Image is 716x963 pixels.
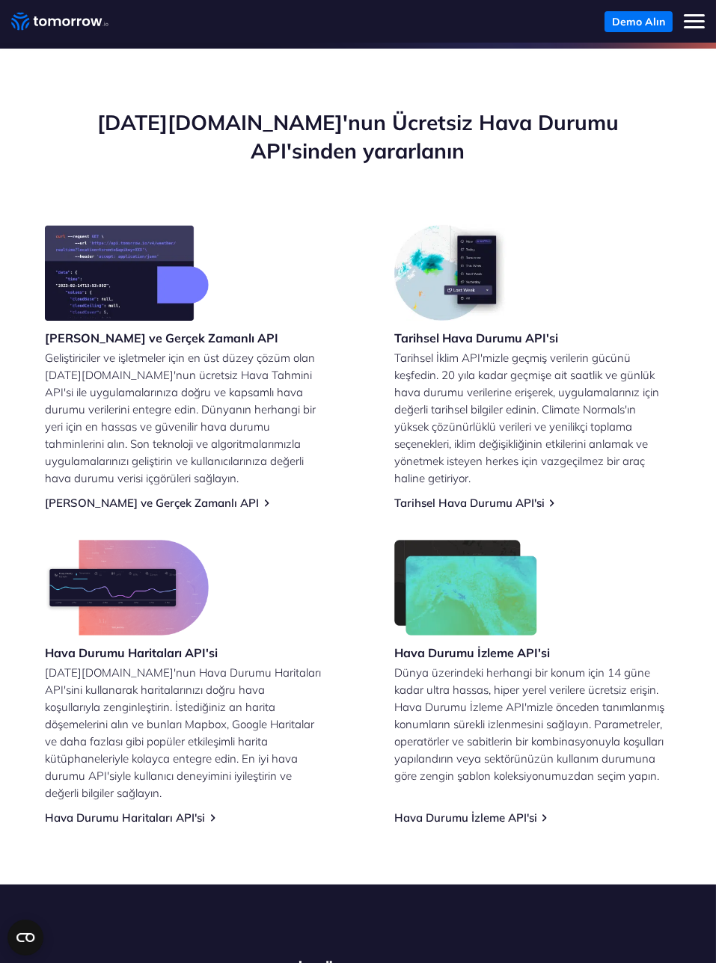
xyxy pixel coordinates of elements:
a: Hava Durumu Haritaları API'si [45,810,205,825]
font: [PERSON_NAME] ve Gerçek Zamanlı API [45,330,278,345]
a: Tarihsel Hava Durumu API'si [394,496,545,510]
font: Dünya üzerindeki herhangi bir konum için 14 güne kadar ultra hassas, hiper yerel verilere ücretsi... [394,665,664,783]
a: Ana bağlantı [11,10,108,33]
button: Mobil menüyü aç/kapat [684,11,705,32]
font: Tarihsel Hava Durumu API'si [394,330,558,345]
font: [DATE][DOMAIN_NAME]'nun Ücretsiz Hava Durumu API'sinden yararlanın [97,109,619,164]
font: [DATE][DOMAIN_NAME]'nun Hava Durumu Haritaları API'sini kullanarak haritalarınızı doğru hava koşu... [45,665,321,800]
button: CMP widget'ını açın [7,920,43,956]
a: [PERSON_NAME] ve Gerçek Zamanlı API [45,496,259,510]
font: Geliştiriciler ve işletmeler için en üst düzey çözüm olan [DATE][DOMAIN_NAME]'nun ücretsiz Hava T... [45,351,316,485]
a: Hava Durumu İzleme API'si [394,810,537,825]
font: Demo Alın [612,15,665,28]
font: Hava Durumu Haritaları API'si [45,645,218,660]
a: Demo Alın [605,11,673,32]
font: Tarihsel İklim API'mizle geçmiş verilerin gücünü keşfedin. 20 yıla kadar geçmişe ait saatlik ve g... [394,351,659,485]
font: Hava Durumu İzleme API'si [394,645,550,660]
